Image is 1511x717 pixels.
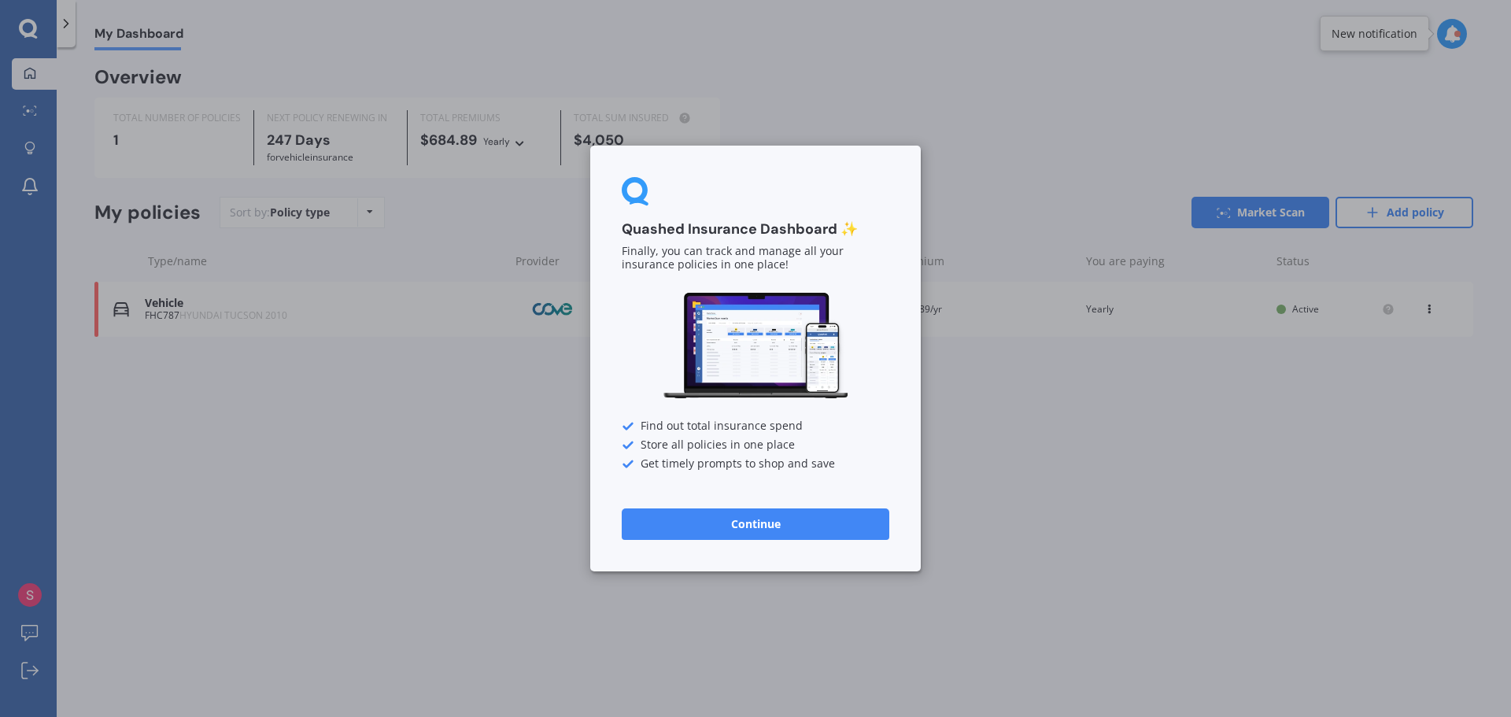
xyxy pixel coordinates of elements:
button: Continue [622,508,889,540]
h3: Quashed Insurance Dashboard ✨ [622,220,889,238]
div: Find out total insurance spend [622,420,889,433]
div: Get timely prompts to shop and save [622,458,889,471]
div: Store all policies in one place [622,439,889,452]
img: Dashboard [661,290,850,401]
p: Finally, you can track and manage all your insurance policies in one place! [622,246,889,272]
